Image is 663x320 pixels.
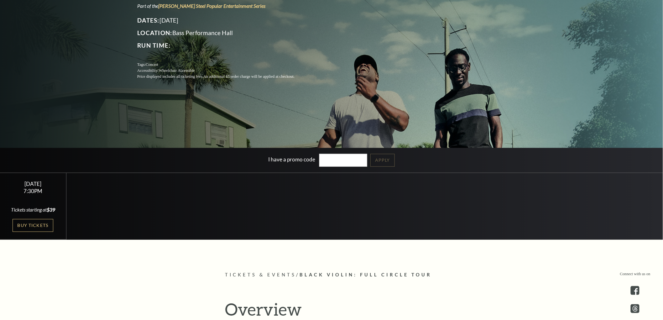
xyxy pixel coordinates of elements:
[268,156,315,163] label: I have a promo code
[137,62,310,68] p: Tags:
[13,219,53,232] a: Buy Tickets
[203,74,295,79] span: An additional $5 order charge will be applied at checkout.
[158,3,265,9] a: [PERSON_NAME] Steel Popular Entertainment Series
[137,17,159,24] span: Dates:
[137,42,171,49] span: Run Time:
[620,271,650,277] p: Connect with us on
[300,272,432,277] span: Black Violin: Full Circle Tour
[225,272,296,277] span: Tickets & Events
[137,74,310,80] p: Price displayed includes all ticketing fees.
[8,181,59,187] div: [DATE]
[225,271,438,279] p: /
[47,207,55,212] span: $39
[8,188,59,194] div: 7:30PM
[137,28,310,38] p: Bass Performance Hall
[137,68,310,74] p: Accessibility:
[137,15,310,25] p: [DATE]
[137,29,172,36] span: Location:
[159,68,195,73] span: Wheelchair Accessible
[8,206,59,213] div: Tickets starting at
[146,62,158,67] span: Concert
[137,3,310,9] p: Part of the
